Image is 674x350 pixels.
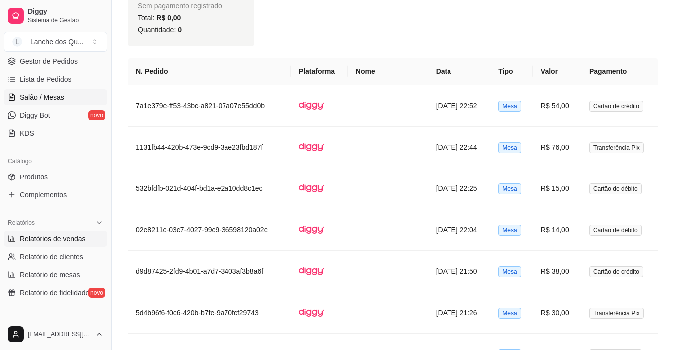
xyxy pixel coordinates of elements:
td: d9d87425-2fd9-4b01-a7d7-3403af3b8a6f [128,251,291,292]
img: diggy [299,217,324,242]
span: Gestor de Pedidos [20,56,78,66]
span: [EMAIL_ADDRESS][DOMAIN_NAME] [28,330,91,338]
div: Lanche dos Qu ... [30,37,84,47]
div: Gerenciar [4,313,107,329]
td: R$ 38,00 [533,251,581,292]
span: Sistema de Gestão [28,16,103,24]
button: Select a team [4,32,107,52]
td: [DATE] 22:52 [428,85,491,127]
img: diggy [299,176,324,201]
span: Diggy Bot [20,110,50,120]
td: R$ 30,00 [533,292,581,334]
a: Produtos [4,169,107,185]
span: R$ 0,00 [156,14,181,22]
span: Cartão de débito [589,225,642,236]
span: Quantidade: [138,26,182,34]
span: Relatórios [8,219,35,227]
img: diggy [299,93,324,118]
span: Relatório de fidelidade [20,288,89,298]
span: Mesa [498,183,521,194]
button: [EMAIL_ADDRESS][DOMAIN_NAME] [4,322,107,346]
td: [DATE] 21:26 [428,292,491,334]
a: Salão / Mesas [4,89,107,105]
span: Cartão de crédito [589,101,643,112]
span: Transferência Pix [589,142,644,153]
td: [DATE] 22:25 [428,168,491,209]
td: R$ 76,00 [533,127,581,168]
th: Valor [533,58,581,85]
a: Relatório de clientes [4,249,107,265]
span: Mesa [498,142,521,153]
span: L [12,37,22,47]
td: 1131fb44-420b-473e-9cd9-3ae23fbd187f [128,127,291,168]
a: KDS [4,125,107,141]
a: Relatórios de vendas [4,231,107,247]
td: 02e8211c-03c7-4027-99c9-36598120a02c [128,209,291,251]
span: Mesa [498,225,521,236]
span: KDS [20,128,34,138]
span: Mesa [498,101,521,112]
span: Salão / Mesas [20,92,64,102]
a: Diggy Botnovo [4,107,107,123]
span: Relatório de clientes [20,252,83,262]
span: Diggy [28,7,103,16]
td: 532bfdfb-021d-404f-bd1a-e2a10dd8c1ec [128,168,291,209]
span: Mesa [498,266,521,277]
td: [DATE] 22:44 [428,127,491,168]
th: Nome [348,58,428,85]
a: DiggySistema de Gestão [4,4,107,28]
span: Relatórios de vendas [20,234,86,244]
td: 7a1e379e-ff53-43bc-a821-07a07e55dd0b [128,85,291,127]
th: Plataforma [291,58,348,85]
th: Pagamento [581,58,658,85]
td: 5d4b96f6-f0c6-420b-b7fe-9a70fcf29743 [128,292,291,334]
span: 0 [178,26,182,34]
div: Catálogo [4,153,107,169]
a: Complementos [4,187,107,203]
a: Gestor de Pedidos [4,53,107,69]
td: [DATE] 21:50 [428,251,491,292]
span: Sem pagamento registrado [138,2,222,10]
td: R$ 15,00 [533,168,581,209]
td: R$ 14,00 [533,209,581,251]
img: diggy [299,135,324,160]
img: diggy [299,300,324,325]
span: Total: [138,14,181,22]
th: Data [428,58,491,85]
span: Cartão de débito [589,183,642,194]
span: Cartão de crédito [589,266,643,277]
span: Produtos [20,172,48,182]
img: diggy [299,259,324,284]
th: N. Pedido [128,58,291,85]
span: Mesa [498,308,521,319]
a: Lista de Pedidos [4,71,107,87]
a: Relatório de mesas [4,267,107,283]
a: Relatório de fidelidadenovo [4,285,107,301]
span: Transferência Pix [589,308,644,319]
span: Complementos [20,190,67,200]
span: Relatório de mesas [20,270,80,280]
td: [DATE] 22:04 [428,209,491,251]
th: Tipo [490,58,533,85]
span: Lista de Pedidos [20,74,72,84]
td: R$ 54,00 [533,85,581,127]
